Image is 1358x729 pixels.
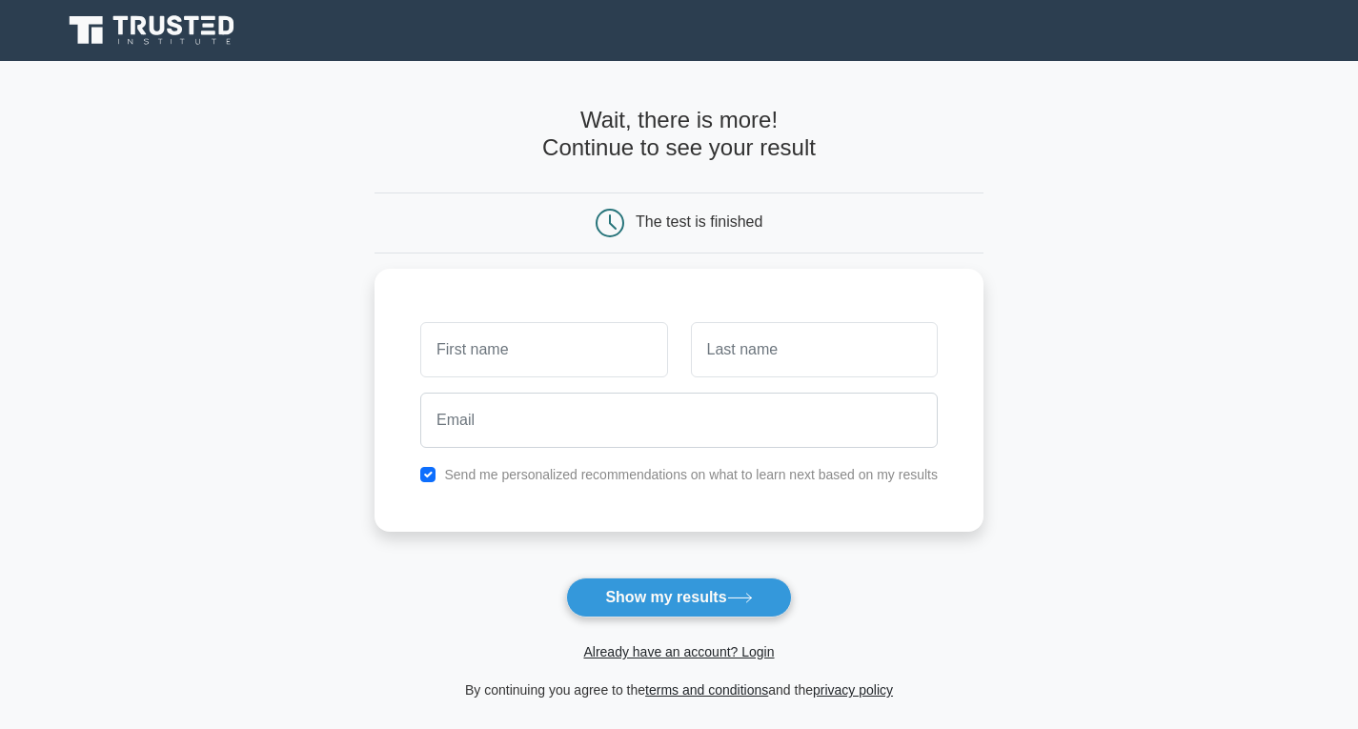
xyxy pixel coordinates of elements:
[444,467,938,482] label: Send me personalized recommendations on what to learn next based on my results
[645,682,768,698] a: terms and conditions
[375,107,983,162] h4: Wait, there is more! Continue to see your result
[363,678,995,701] div: By continuing you agree to the and the
[566,577,791,618] button: Show my results
[420,322,667,377] input: First name
[813,682,893,698] a: privacy policy
[636,213,762,230] div: The test is finished
[583,644,774,659] a: Already have an account? Login
[691,322,938,377] input: Last name
[420,393,938,448] input: Email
